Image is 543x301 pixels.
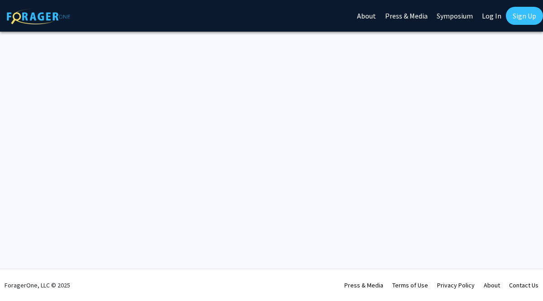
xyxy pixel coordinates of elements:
a: Sign Up [506,7,543,25]
img: ForagerOne Logo [7,9,70,24]
a: Privacy Policy [437,281,475,289]
a: Press & Media [344,281,383,289]
a: About [484,281,500,289]
div: ForagerOne, LLC © 2025 [5,269,70,301]
a: Contact Us [509,281,538,289]
a: Terms of Use [392,281,428,289]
